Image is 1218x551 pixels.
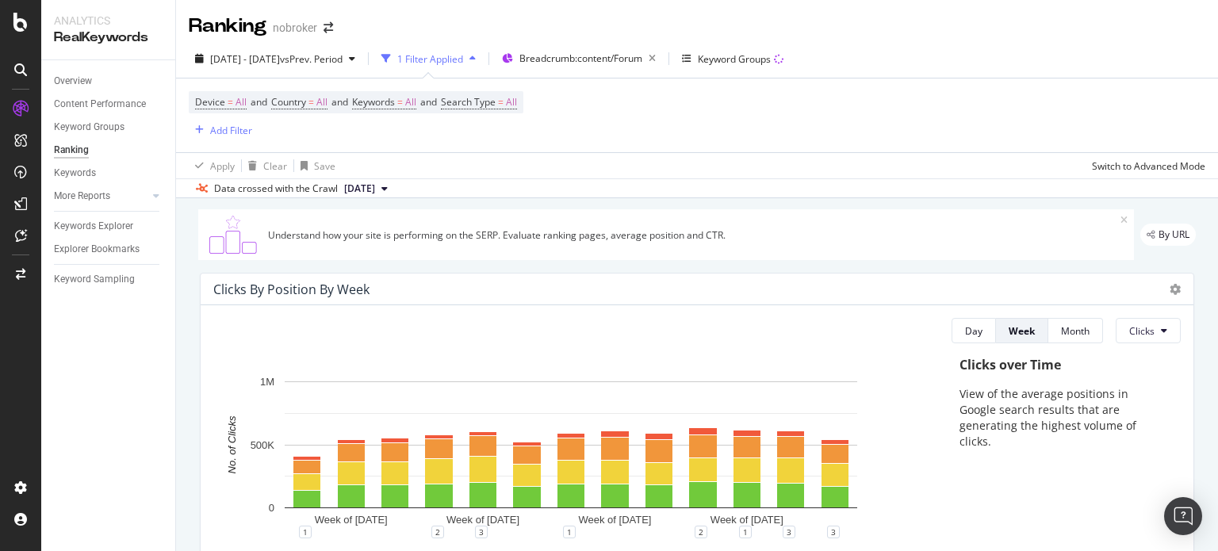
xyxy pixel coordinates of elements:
[54,165,96,182] div: Keywords
[344,182,375,196] span: 2025 Aug. 4th
[54,271,135,288] div: Keyword Sampling
[496,46,662,71] button: Breadcrumb:content/Forum
[251,95,267,109] span: and
[54,96,146,113] div: Content Performance
[228,95,233,109] span: =
[189,121,252,140] button: Add Filter
[431,526,444,538] div: 2
[827,526,840,538] div: 3
[54,241,140,258] div: Explorer Bookmarks
[214,182,338,196] div: Data crossed with the Crawl
[996,318,1048,343] button: Week
[54,218,164,235] a: Keywords Explorer
[1140,224,1196,246] div: legacy label
[324,22,333,33] div: arrow-right-arrow-left
[965,324,982,338] div: Day
[1086,153,1205,178] button: Switch to Advanced Mode
[352,95,395,109] span: Keywords
[189,153,235,178] button: Apply
[263,159,287,173] div: Clear
[269,502,274,514] text: 0
[54,119,124,136] div: Keyword Groups
[397,95,403,109] span: =
[783,526,795,538] div: 3
[226,415,238,473] text: No. of Clicks
[563,526,576,538] div: 1
[54,142,164,159] a: Ranking
[54,13,163,29] div: Analytics
[405,91,416,113] span: All
[315,514,388,526] text: Week of [DATE]
[210,52,280,66] span: [DATE] - [DATE]
[959,356,1165,374] div: Clicks over Time
[268,228,1120,242] div: Understand how your site is performing on the SERP. Evaluate ranking pages, average position and ...
[54,188,148,205] a: More Reports
[195,95,225,109] span: Device
[210,124,252,137] div: Add Filter
[54,142,89,159] div: Ranking
[251,439,275,451] text: 500K
[213,281,370,297] div: Clicks By Position By Week
[54,188,110,205] div: More Reports
[1048,318,1103,343] button: Month
[189,46,362,71] button: [DATE] - [DATE]vsPrev. Period
[446,514,519,526] text: Week of [DATE]
[1159,230,1189,239] span: By URL
[676,46,790,71] button: Keyword Groups
[54,29,163,47] div: RealKeywords
[375,46,482,71] button: 1 Filter Applied
[331,95,348,109] span: and
[210,159,235,173] div: Apply
[739,526,752,538] div: 1
[695,526,707,538] div: 2
[1129,324,1155,338] span: Clicks
[54,73,164,90] a: Overview
[308,95,314,109] span: =
[54,271,164,288] a: Keyword Sampling
[54,96,164,113] a: Content Performance
[205,216,262,254] img: C0S+odjvPe+dCwPhcw0W2jU4KOcefU0IcxbkVEfgJ6Ft4vBgsVVQAAAABJRU5ErkJggg==
[498,95,504,109] span: =
[299,526,312,538] div: 1
[952,318,996,343] button: Day
[1092,159,1205,173] div: Switch to Advanced Mode
[54,119,164,136] a: Keyword Groups
[420,95,437,109] span: and
[959,386,1165,450] p: View of the average positions in Google search results that are generating the highest volume of ...
[189,13,266,40] div: Ranking
[242,153,287,178] button: Clear
[54,73,92,90] div: Overview
[260,376,274,388] text: 1M
[236,91,247,113] span: All
[280,52,343,66] span: vs Prev. Period
[338,179,394,198] button: [DATE]
[273,20,317,36] div: nobroker
[397,52,463,66] div: 1 Filter Applied
[54,218,133,235] div: Keywords Explorer
[1009,324,1035,338] div: Week
[441,95,496,109] span: Search Type
[54,165,164,182] a: Keywords
[519,52,642,65] span: Breadcrumb: content/Forum
[314,159,335,173] div: Save
[213,373,929,532] svg: A chart.
[271,95,306,109] span: Country
[578,514,651,526] text: Week of [DATE]
[294,153,335,178] button: Save
[475,526,488,538] div: 3
[316,91,327,113] span: All
[54,241,164,258] a: Explorer Bookmarks
[1164,497,1202,535] div: Open Intercom Messenger
[506,91,517,113] span: All
[698,52,771,66] div: Keyword Groups
[1061,324,1090,338] div: Month
[710,514,783,526] text: Week of [DATE]
[1116,318,1181,343] button: Clicks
